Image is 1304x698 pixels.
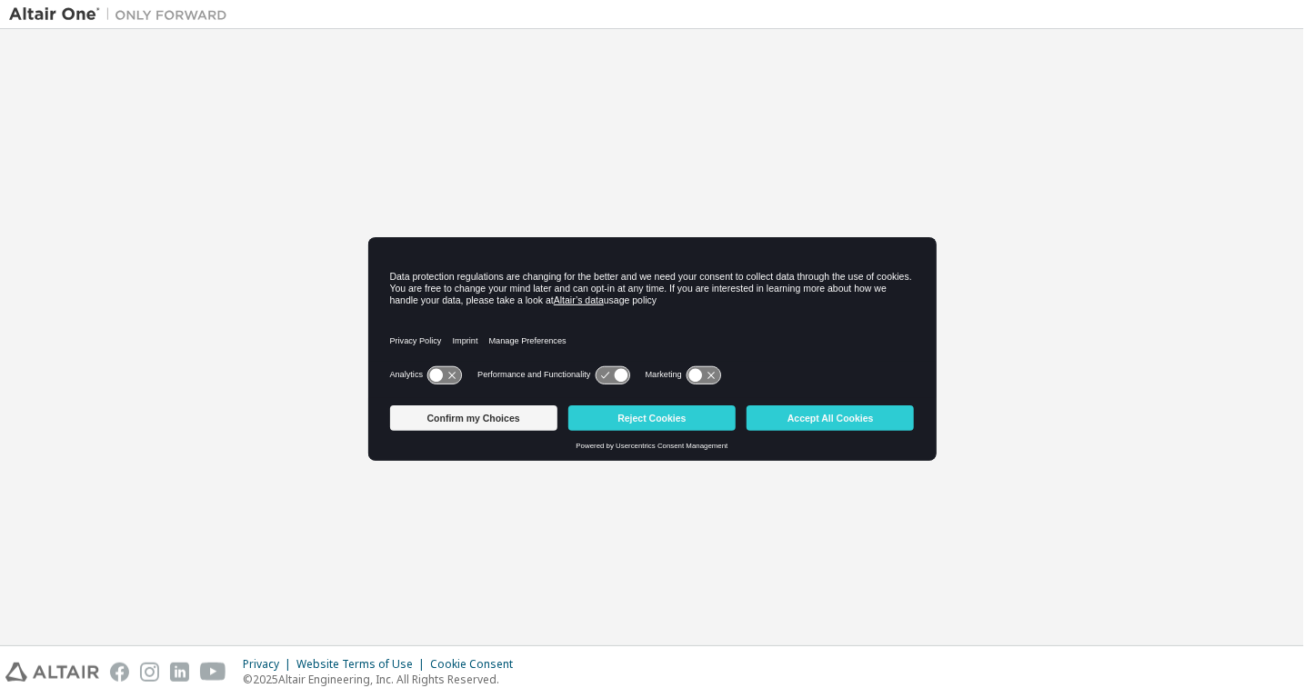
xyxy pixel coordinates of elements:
[140,663,159,682] img: instagram.svg
[170,663,189,682] img: linkedin.svg
[243,672,524,687] p: © 2025 Altair Engineering, Inc. All Rights Reserved.
[430,657,524,672] div: Cookie Consent
[243,657,296,672] div: Privacy
[296,657,430,672] div: Website Terms of Use
[200,663,226,682] img: youtube.svg
[9,5,236,24] img: Altair One
[5,663,99,682] img: altair_logo.svg
[110,663,129,682] img: facebook.svg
